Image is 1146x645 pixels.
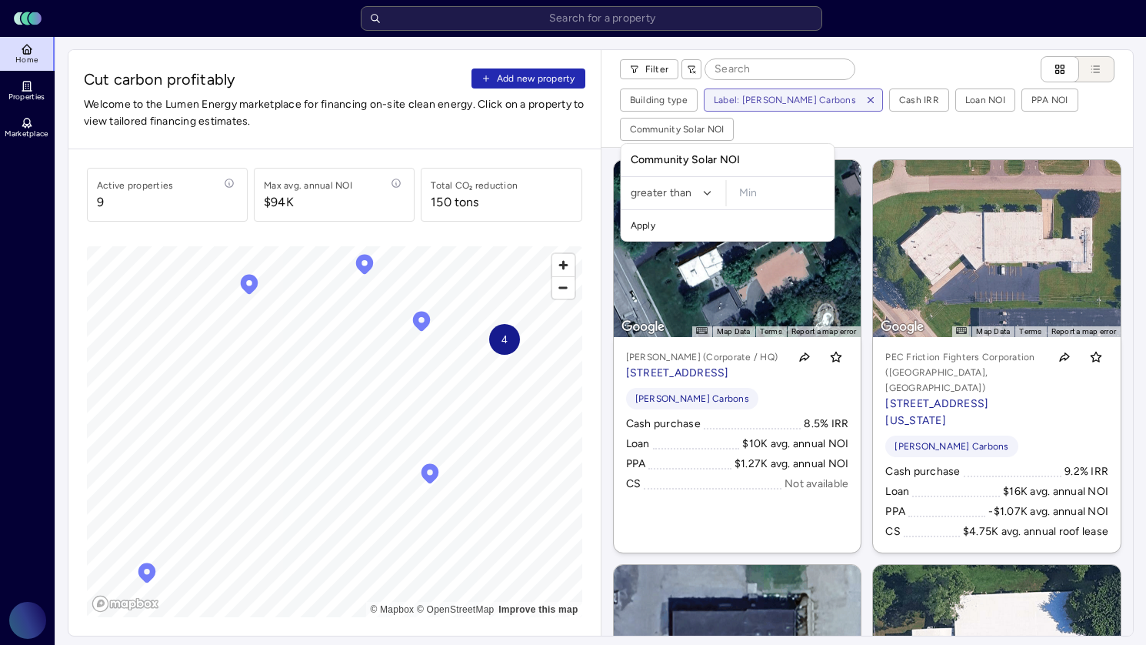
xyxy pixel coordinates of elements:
[498,604,578,615] a: Map feedback
[552,277,575,299] span: Zoom out
[417,604,495,615] a: OpenStreetMap
[625,147,831,173] div: Community Solar NOI
[92,595,159,613] a: Mapbox logo
[625,213,831,238] button: Apply
[552,276,575,299] button: Zoom out
[552,254,575,276] button: Zoom in
[625,180,720,206] button: greater than
[370,604,414,615] a: Mapbox
[733,180,831,206] input: minimum
[631,185,692,202] span: greater than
